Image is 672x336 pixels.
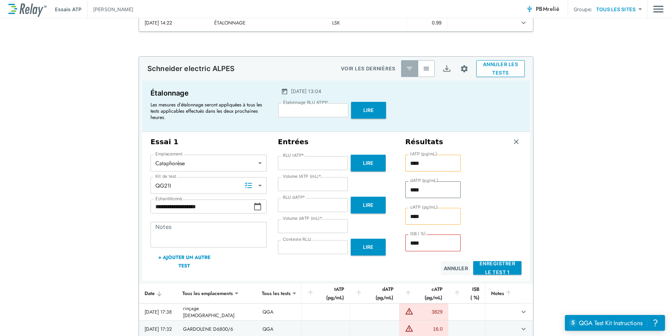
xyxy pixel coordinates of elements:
div: Tous les emplacements [177,286,238,300]
label: RLU dATP [283,195,305,200]
label: Kit de test [155,174,176,179]
label: Emplacement [155,152,182,156]
input: Choisissez la date, la date sélectionnée est le 2 octobre 2025 [150,199,253,213]
button: Enregistrer le test 1 [473,261,521,275]
button: Développer la ligne [518,306,530,318]
td: LSK [327,14,406,31]
img: Enlever [513,138,520,145]
button: Développer la ligne [518,17,530,29]
img: Avertissement [405,307,413,315]
p: Les mesures d’étalonnage seront appliquées à tous les tests applicables effectués dans les deux p... [150,101,262,120]
div: [DATE] 17:32 [145,325,172,332]
label: Volume tATP (mL) [283,174,321,179]
img: Icône de calendrier [281,88,288,95]
img: LuminUltra Relay [8,2,47,17]
button: Développer la ligne [518,323,530,335]
label: ISB ( %) [410,231,426,236]
div: QG21I [150,178,267,192]
button: Lire [351,102,386,119]
button: Exportation [438,60,455,77]
label: RLU tATP [283,153,304,158]
td: QGA [257,303,301,320]
div: Cataphorèse [150,156,267,170]
div: 0.99 [412,19,442,26]
img: Dernier [406,65,413,72]
button: Menu principal [653,2,664,16]
p: Étalonnage [150,87,266,99]
button: Configuration du site [455,59,474,78]
img: Icône des paramètres [460,64,469,73]
button: Annuler [441,261,470,275]
label: Volume dATP (mL) [283,216,322,221]
img: Icône d’exportation [442,64,451,73]
div: [DATE] 14:22 [145,19,203,26]
button: ANNULER LES TESTS [476,60,525,77]
h3: Essai 1 [150,138,267,146]
font: ISB ( %) [462,285,479,302]
label: Étalonnage RLU ATP1 [283,100,328,105]
label: cATP (pg/mL) [410,205,438,210]
font: dATP (pg/mL) [363,285,393,302]
td: rinçage [DEMOGRAPHIC_DATA] [177,303,257,320]
p: VOIR LES DERNIÈRES [341,64,395,73]
label: tATP (pg/mL) [410,152,437,156]
td: ÉTALONNAGE [209,14,327,31]
h3: Résultats [405,138,443,146]
iframe: Resource center [565,315,665,331]
img: Voir tout [423,65,430,72]
p: Groupe: [574,6,592,13]
img: Icône de tiroir [653,2,664,16]
font: Date [145,290,155,297]
span: PBM [536,4,559,14]
div: 3829 [415,308,442,315]
img: Avertissement [405,324,413,332]
label: Contexte RLU [283,237,311,242]
label: dATP (pg/mL) [410,178,438,183]
button: PBMrelié [523,2,562,16]
font: cATP (pg/mL) [413,285,442,302]
span: relié [547,5,559,13]
p: Essais ATP [55,6,82,13]
div: 16.0 [415,325,442,332]
div: [DATE] 17:38 [145,308,172,315]
button: Lire [351,155,386,171]
font: Notes [491,289,504,297]
p: [PERSON_NAME] [93,6,133,13]
label: Échantillonné [155,196,182,201]
button: Lire [351,197,386,213]
p: Schneider electric ALPES [147,64,235,73]
p: [DATE] 13:04 [291,87,321,95]
button: + Ajouter un autre test [150,253,218,270]
div: Tous les tests [257,286,295,300]
h3: Entrées [278,138,394,146]
button: Lire [351,239,386,255]
img: Connected Icon [526,6,533,13]
font: tATP (pg/mL) [315,285,344,302]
